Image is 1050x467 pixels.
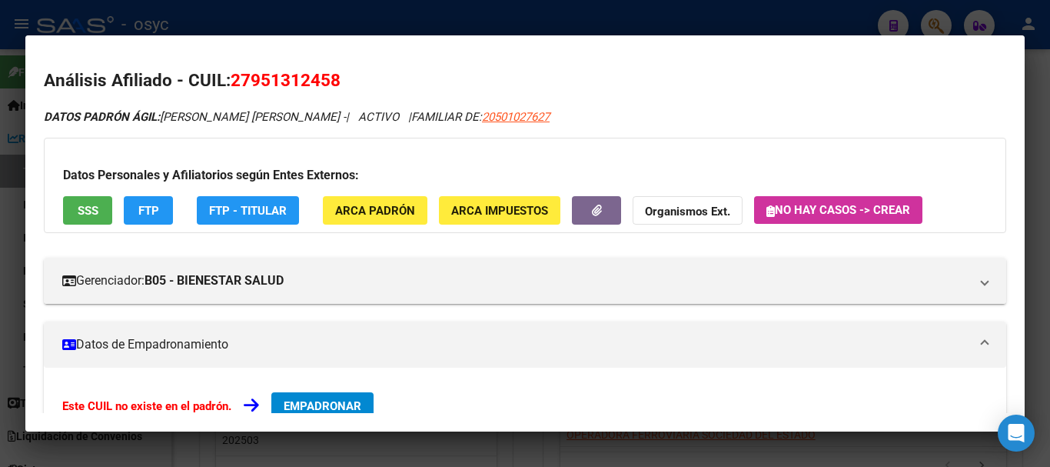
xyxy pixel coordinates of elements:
mat-expansion-panel-header: Datos de Empadronamiento [44,322,1006,368]
button: ARCA Impuestos [439,196,560,225]
strong: DATOS PADRÓN ÁGIL: [44,110,160,124]
button: SSS [63,196,112,225]
button: No hay casos -> Crear [754,196,922,224]
strong: B05 - BIENESTAR SALUD [145,272,284,290]
strong: Organismos Ext. [645,205,730,218]
mat-expansion-panel-header: Gerenciador:B05 - BIENESTAR SALUD [44,258,1006,304]
span: ARCA Impuestos [451,204,548,218]
button: EMPADRONAR [271,392,374,420]
span: 20501027627 [482,110,550,124]
span: 27951312458 [231,70,341,90]
button: FTP - Titular [197,196,299,225]
h3: Datos Personales y Afiliatorios según Entes Externos: [63,166,987,185]
span: FTP [138,204,159,218]
i: | ACTIVO | [44,110,550,124]
span: SSS [78,204,98,218]
span: EMPADRONAR [284,399,361,413]
span: ARCA Padrón [335,204,415,218]
mat-panel-title: Datos de Empadronamiento [62,335,969,354]
button: Organismos Ext. [633,196,743,225]
span: FTP - Titular [209,204,287,218]
mat-panel-title: Gerenciador: [62,272,969,290]
div: Open Intercom Messenger [998,415,1035,452]
strong: Este CUIL no existe en el padrón. [62,399,231,413]
span: [PERSON_NAME] [PERSON_NAME] - [44,110,346,124]
button: ARCA Padrón [323,196,427,225]
span: FAMILIAR DE: [411,110,550,124]
span: No hay casos -> Crear [766,203,910,217]
button: FTP [124,196,173,225]
h2: Análisis Afiliado - CUIL: [44,68,1006,94]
